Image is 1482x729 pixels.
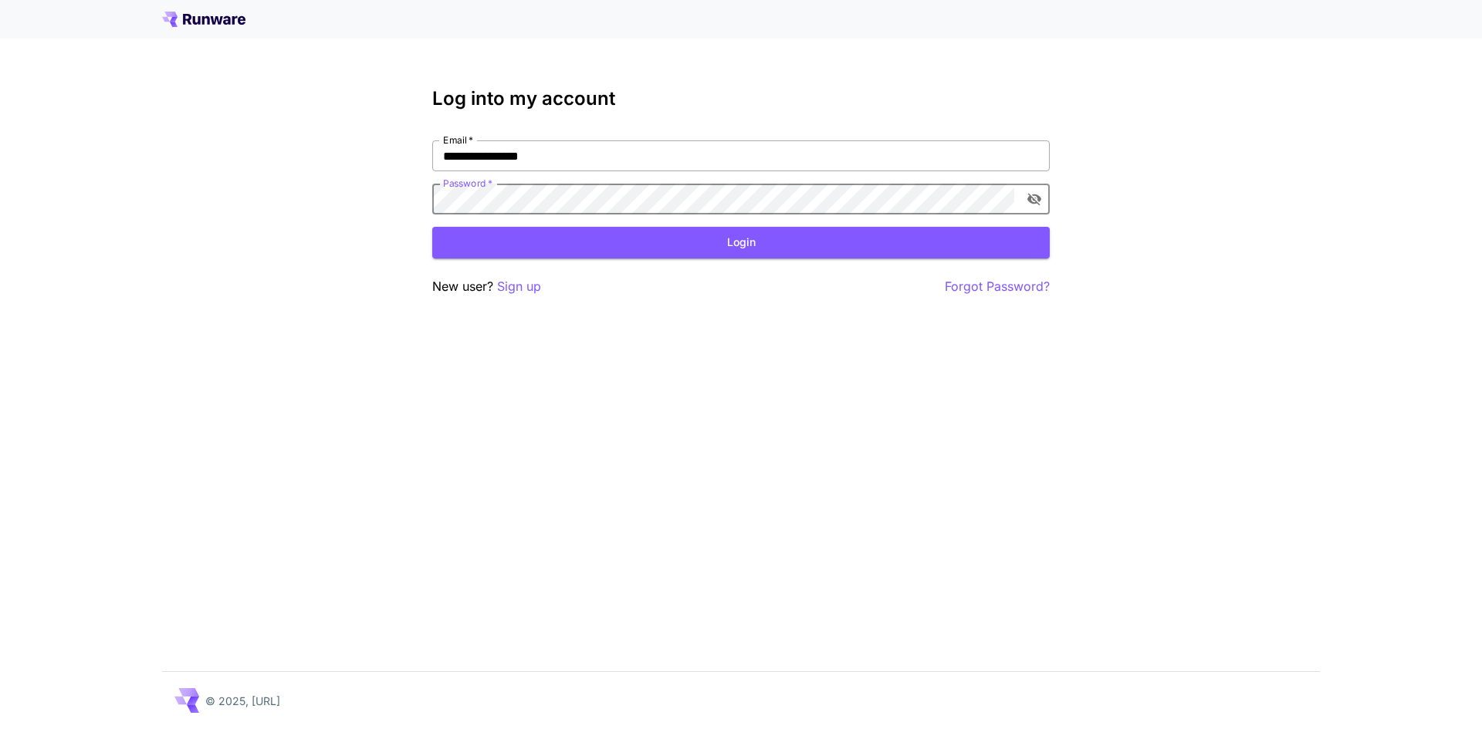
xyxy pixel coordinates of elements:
label: Email [443,133,473,147]
h3: Log into my account [432,88,1050,110]
button: Sign up [497,277,541,296]
button: toggle password visibility [1020,185,1048,213]
label: Password [443,177,492,190]
p: © 2025, [URL] [205,693,280,709]
button: Forgot Password? [945,277,1050,296]
p: New user? [432,277,541,296]
button: Login [432,227,1050,258]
